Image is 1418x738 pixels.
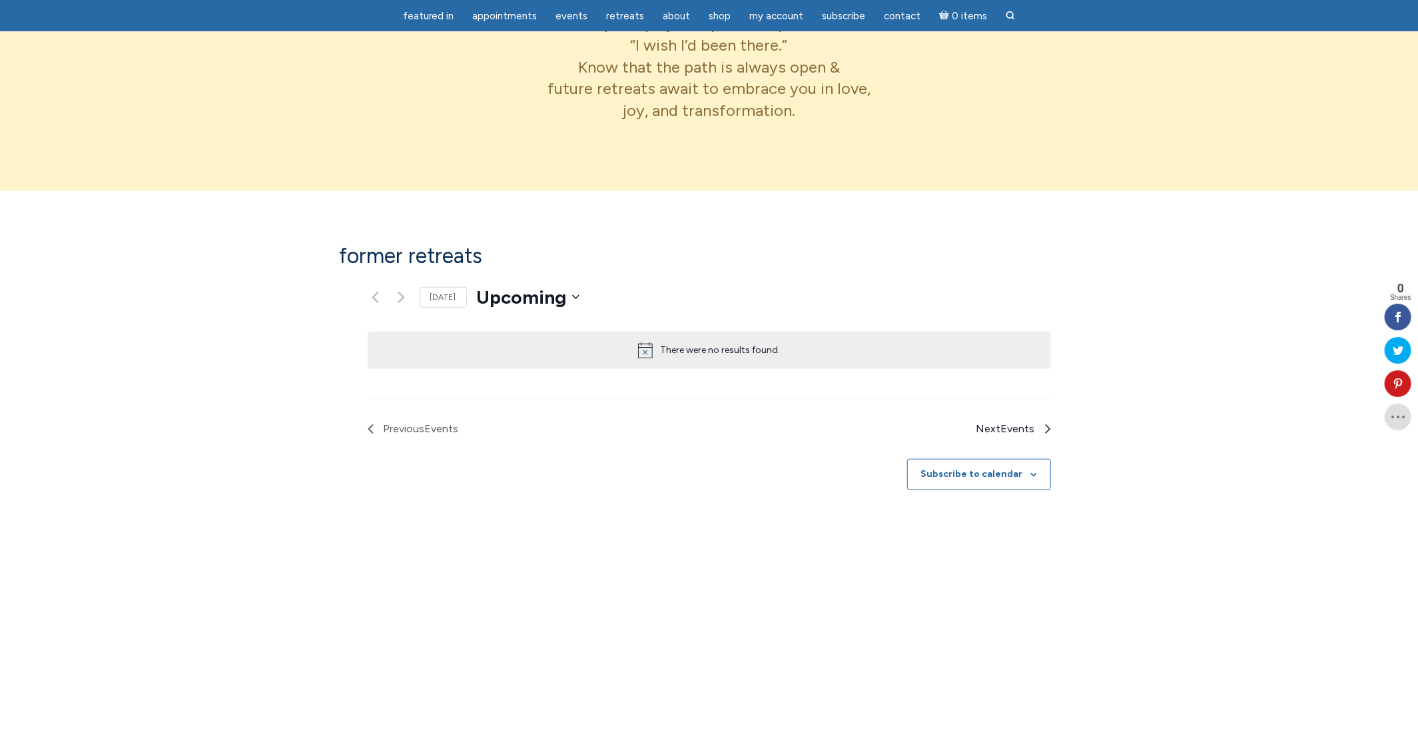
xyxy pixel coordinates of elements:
a: Subscribe [815,3,874,29]
a: Previous Events [368,289,384,305]
span: featured in [403,10,454,22]
span: Previous [384,420,459,438]
a: Contact [877,3,929,29]
span: 0 items [952,11,987,21]
span: Appointments [473,10,537,22]
span: Contact [885,10,921,22]
span: Shares [1390,294,1411,301]
button: Subscribe to calendar [921,468,1023,480]
span: 0 [1390,282,1411,294]
span: Events [425,422,459,435]
span: Upcoming [477,284,567,311]
a: About [655,3,699,29]
span: My Account [750,10,804,22]
a: featured in [395,3,462,29]
a: Previous Events [368,420,459,438]
span: Next [976,420,1035,438]
a: Appointments [465,3,545,29]
span: future retreats await to embrace you in love, [547,79,871,98]
span: “I wish I’d been there.” [631,35,788,55]
a: Retreats [599,3,653,29]
span: Shop [709,10,731,22]
span: joy, and transformation. [623,101,795,120]
span: Know that the path is always open & [578,57,840,77]
div: There were no results found. [661,343,781,358]
a: My Account [742,3,812,29]
span: Events [556,10,588,22]
h1: Former Retreats [340,244,1079,268]
a: Next Events [394,289,410,305]
span: Retreats [607,10,645,22]
a: Next Events [976,420,1051,438]
span: Subscribe [823,10,866,22]
span: About [663,10,691,22]
a: Shop [701,3,739,29]
span: Events [1001,422,1035,435]
a: Events [548,3,596,29]
a: [DATE] [420,287,467,308]
button: Upcoming [477,284,579,311]
i: Cart [940,10,952,22]
a: Cart0 items [932,2,996,29]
